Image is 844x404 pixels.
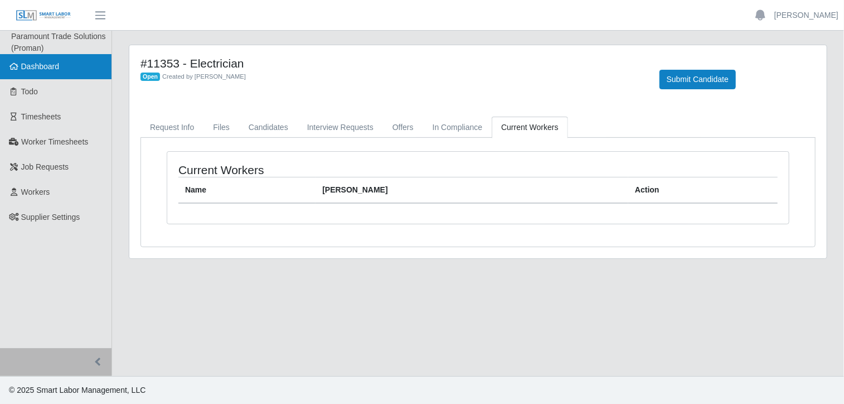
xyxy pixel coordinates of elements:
[162,73,246,80] span: Created by [PERSON_NAME]
[774,9,838,21] a: [PERSON_NAME]
[492,117,567,138] a: Current Workers
[21,137,88,146] span: Worker Timesheets
[21,187,50,196] span: Workers
[203,117,239,138] a: Files
[21,87,38,96] span: Todo
[659,70,736,89] button: Submit Candidate
[383,117,423,138] a: Offers
[316,177,628,204] th: [PERSON_NAME]
[178,177,316,204] th: Name
[239,117,298,138] a: Candidates
[21,112,61,121] span: Timesheets
[16,9,71,22] img: SLM Logo
[21,213,80,222] span: Supplier Settings
[140,56,643,70] h4: #11353 - Electrician
[9,386,145,395] span: © 2025 Smart Labor Management, LLC
[628,177,778,204] th: Action
[11,32,106,52] span: Paramount Trade Solutions (Proman)
[298,117,383,138] a: Interview Requests
[21,62,60,71] span: Dashboard
[140,117,203,138] a: Request Info
[178,163,418,177] h4: Current Workers
[21,162,69,171] span: Job Requests
[423,117,492,138] a: In Compliance
[140,73,160,81] span: Open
